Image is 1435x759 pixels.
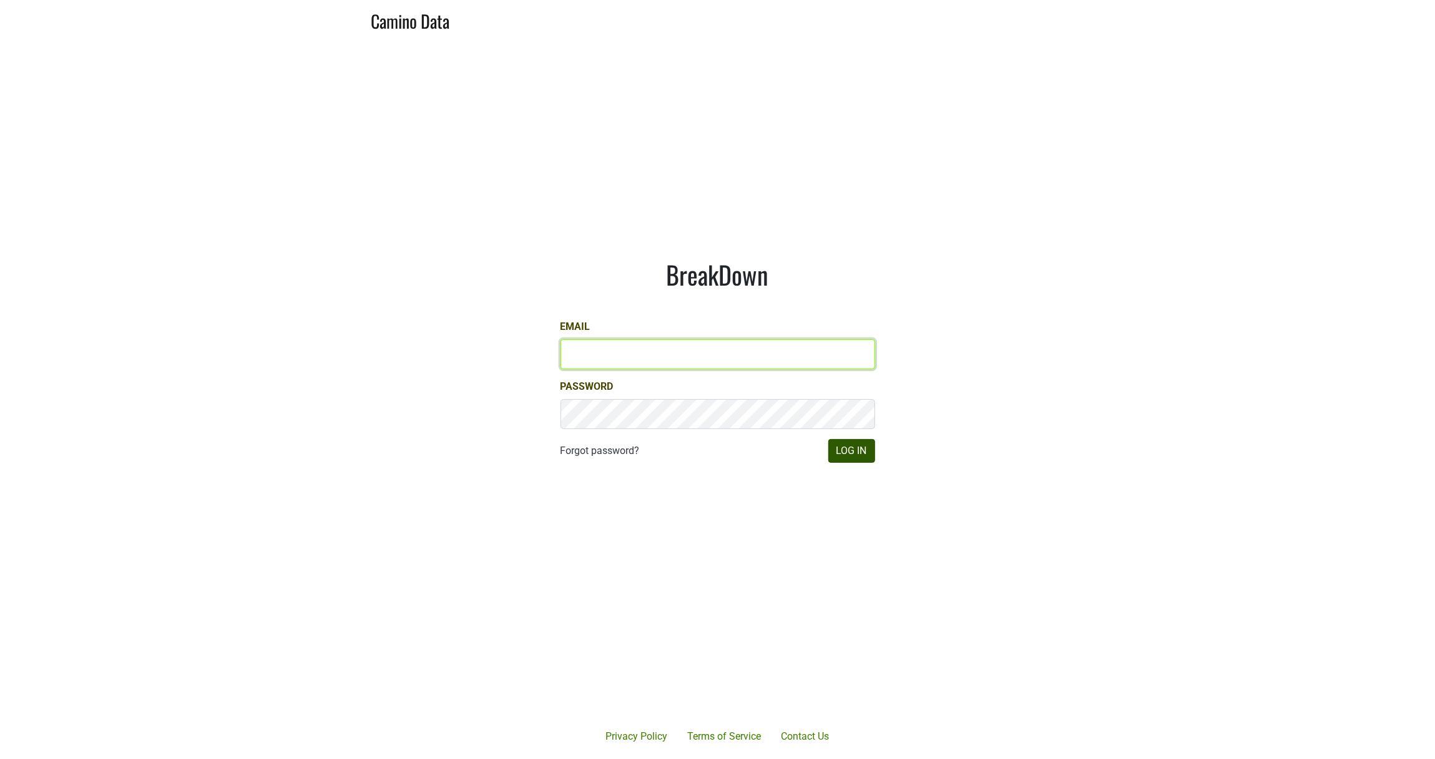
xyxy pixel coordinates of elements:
[561,319,590,334] label: Email
[828,439,875,463] button: Log In
[678,724,771,749] a: Terms of Service
[561,443,640,458] a: Forgot password?
[561,379,614,394] label: Password
[771,724,840,749] a: Contact Us
[596,724,678,749] a: Privacy Policy
[561,259,875,289] h1: BreakDown
[371,5,450,34] a: Camino Data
